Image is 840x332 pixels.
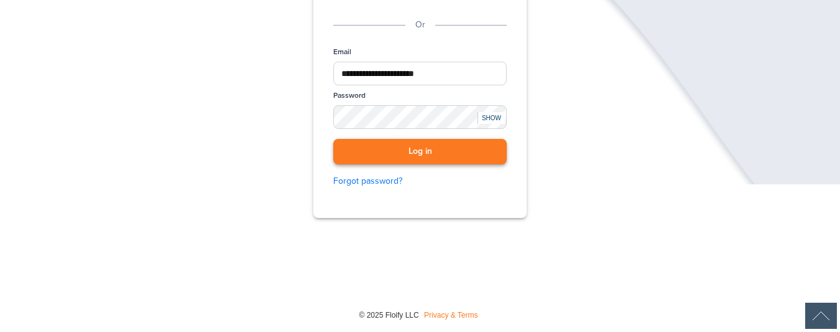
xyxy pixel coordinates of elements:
[333,47,351,57] label: Email
[805,303,837,329] img: Back to Top
[333,105,507,129] input: Password
[333,139,507,164] button: Log in
[415,18,425,32] p: Or
[359,311,418,320] span: © 2025 Floify LLC
[805,303,837,329] div: Scroll Back to Top
[333,90,366,101] label: Password
[478,112,505,124] div: SHOW
[424,311,478,320] a: Privacy & Terms
[333,62,507,85] input: Email
[333,174,507,188] a: Forgot password?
